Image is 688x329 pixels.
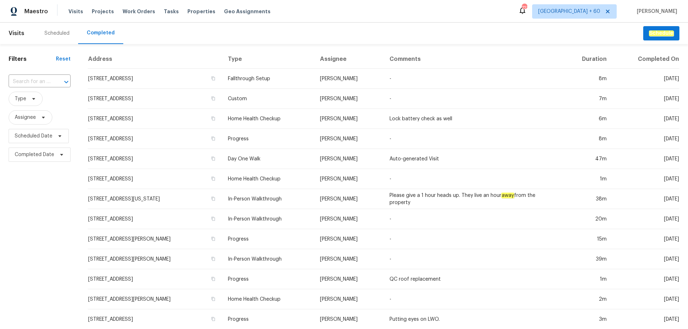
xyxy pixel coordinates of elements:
[88,50,222,69] th: Address
[88,249,222,269] td: [STREET_ADDRESS][PERSON_NAME]
[314,109,384,129] td: [PERSON_NAME]
[210,75,216,82] button: Copy Address
[9,55,56,63] h1: Filters
[612,169,679,189] td: [DATE]
[187,8,215,15] span: Properties
[314,289,384,309] td: [PERSON_NAME]
[210,135,216,142] button: Copy Address
[561,149,612,169] td: 47m
[561,269,612,289] td: 1m
[222,89,314,109] td: Custom
[384,109,561,129] td: Lock battery check as well
[88,149,222,169] td: [STREET_ADDRESS]
[384,149,561,169] td: Auto-generated Visit
[561,249,612,269] td: 39m
[222,209,314,229] td: In-Person Walkthrough
[612,109,679,129] td: [DATE]
[210,276,216,282] button: Copy Address
[314,149,384,169] td: [PERSON_NAME]
[88,189,222,209] td: [STREET_ADDRESS][US_STATE]
[612,209,679,229] td: [DATE]
[538,8,600,15] span: [GEOGRAPHIC_DATA] + 60
[222,269,314,289] td: Progress
[9,76,51,87] input: Search for an address...
[612,189,679,209] td: [DATE]
[210,296,216,302] button: Copy Address
[384,209,561,229] td: -
[222,129,314,149] td: Progress
[384,269,561,289] td: QC roof replacement
[384,249,561,269] td: -
[210,236,216,242] button: Copy Address
[314,209,384,229] td: [PERSON_NAME]
[224,8,271,15] span: Geo Assignments
[612,89,679,109] td: [DATE]
[222,50,314,69] th: Type
[123,8,155,15] span: Work Orders
[643,26,679,41] button: Schedule
[561,209,612,229] td: 20m
[88,109,222,129] td: [STREET_ADDRESS]
[561,69,612,89] td: 8m
[222,149,314,169] td: Day One Walk
[612,69,679,89] td: [DATE]
[88,229,222,249] td: [STREET_ADDRESS][PERSON_NAME]
[222,189,314,209] td: In-Person Walkthrough
[15,132,52,140] span: Scheduled Date
[384,129,561,149] td: -
[24,8,48,15] span: Maestro
[314,50,384,69] th: Assignee
[384,89,561,109] td: -
[649,30,674,36] em: Schedule
[88,209,222,229] td: [STREET_ADDRESS]
[88,69,222,89] td: [STREET_ADDRESS]
[561,50,612,69] th: Duration
[210,256,216,262] button: Copy Address
[210,316,216,322] button: Copy Address
[561,89,612,109] td: 7m
[384,169,561,189] td: -
[210,175,216,182] button: Copy Address
[634,8,677,15] span: [PERSON_NAME]
[314,169,384,189] td: [PERSON_NAME]
[612,129,679,149] td: [DATE]
[612,269,679,289] td: [DATE]
[384,289,561,309] td: -
[61,77,71,87] button: Open
[15,95,26,102] span: Type
[314,189,384,209] td: [PERSON_NAME]
[314,69,384,89] td: [PERSON_NAME]
[384,69,561,89] td: -
[314,89,384,109] td: [PERSON_NAME]
[522,4,527,11] div: 723
[210,95,216,102] button: Copy Address
[44,30,70,37] div: Scheduled
[561,129,612,149] td: 8m
[88,169,222,189] td: [STREET_ADDRESS]
[314,229,384,249] td: [PERSON_NAME]
[314,129,384,149] td: [PERSON_NAME]
[501,193,514,198] em: away
[561,229,612,249] td: 15m
[561,289,612,309] td: 2m
[384,189,561,209] td: Please give a 1 hour heads up. They live an hour from the property
[88,89,222,109] td: [STREET_ADDRESS]
[222,289,314,309] td: Home Health Checkup
[9,25,24,41] span: Visits
[384,229,561,249] td: -
[92,8,114,15] span: Projects
[15,114,36,121] span: Assignee
[612,289,679,309] td: [DATE]
[15,151,54,158] span: Completed Date
[314,249,384,269] td: [PERSON_NAME]
[88,289,222,309] td: [STREET_ADDRESS][PERSON_NAME]
[88,129,222,149] td: [STREET_ADDRESS]
[561,189,612,209] td: 38m
[222,169,314,189] td: Home Health Checkup
[612,50,679,69] th: Completed On
[210,195,216,202] button: Copy Address
[222,229,314,249] td: Progress
[210,155,216,162] button: Copy Address
[612,249,679,269] td: [DATE]
[68,8,83,15] span: Visits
